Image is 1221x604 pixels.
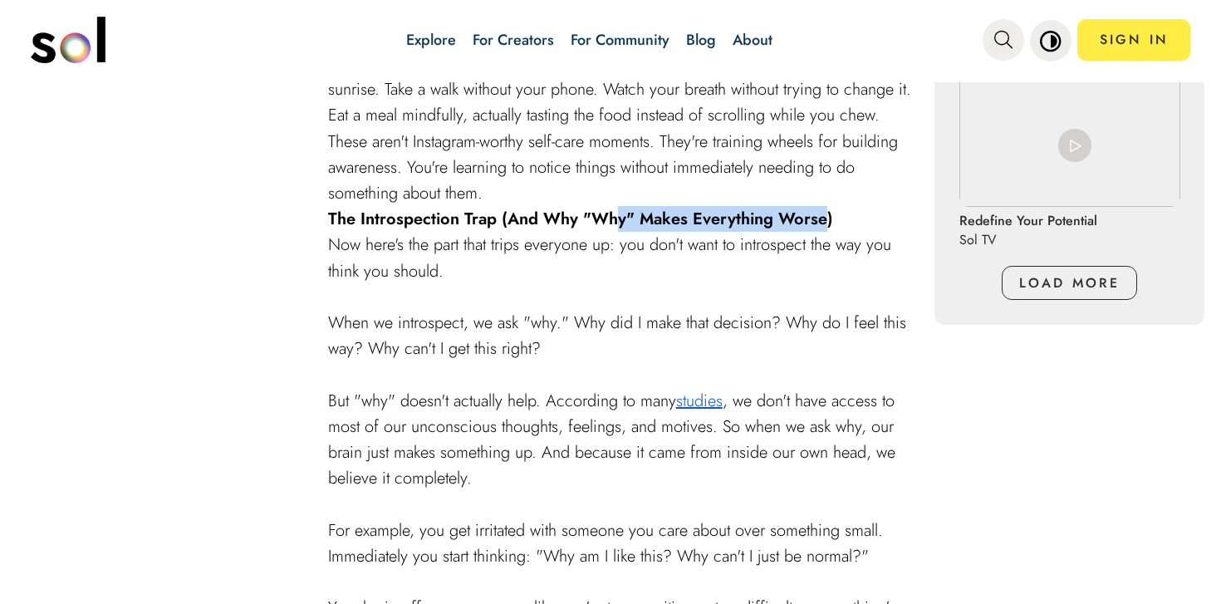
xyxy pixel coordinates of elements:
[473,29,554,51] a: For Creators
[328,311,906,361] span: When we introspect, we ask "why." Why did I make that decision? Why do I feel this way? Why can't...
[1002,266,1136,300] button: LOAD MORE
[406,29,456,51] a: Explore
[31,11,1191,69] nav: main navigation
[328,130,898,205] span: These aren't Instagram-worthy self-care moments. They're training wheels for building awareness. ...
[328,389,676,413] span: But "why" doesn't actually help. According to many
[1019,273,1120,292] span: LOAD MORE
[31,17,105,63] img: logo
[1058,129,1091,162] img: play
[686,29,716,51] a: Blog
[328,518,883,568] span: For example, you get irritated with someone you care about over something small. Immediately you ...
[959,75,1180,207] img: Redefine Your Potential
[328,52,911,127] span: Take time to do seemingly insignificant things. Stargaze. Watch birds. Sit through a sunrise. Tak...
[959,230,1097,249] p: Sol TV
[676,389,723,413] a: studies
[733,29,772,51] a: About
[328,207,833,231] strong: The Introspection Trap (And Why "Why" Makes Everything Worse)
[571,29,669,51] a: For Community
[959,211,1097,230] p: Redefine Your Potential
[328,233,891,282] span: Now here's the part that trips everyone up: you don't want to introspect the way you think you sh...
[1077,19,1190,61] a: SIGN IN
